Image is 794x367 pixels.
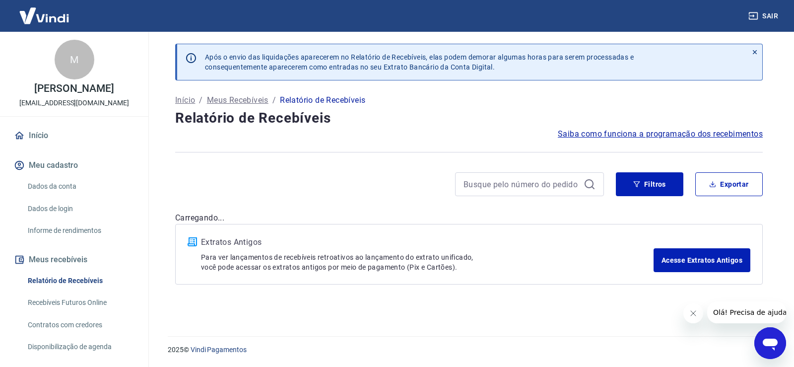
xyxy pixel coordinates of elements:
p: Carregando... [175,212,763,224]
a: Vindi Pagamentos [191,346,247,354]
a: Recebíveis Futuros Online [24,293,136,313]
p: / [272,94,276,106]
h4: Relatório de Recebíveis [175,108,763,128]
div: M [55,40,94,79]
img: Vindi [12,0,76,31]
iframe: Fechar mensagem [683,303,703,323]
p: Para ver lançamentos de recebíveis retroativos ao lançamento do extrato unificado, você pode aces... [201,252,654,272]
p: / [199,94,202,106]
p: 2025 © [168,345,770,355]
iframe: Botão para abrir a janela de mensagens [754,327,786,359]
button: Exportar [695,172,763,196]
button: Meu cadastro [12,154,136,176]
p: Extratos Antigos [201,236,654,248]
a: Informe de rendimentos [24,220,136,241]
button: Sair [746,7,782,25]
p: [EMAIL_ADDRESS][DOMAIN_NAME] [19,98,129,108]
span: Olá! Precisa de ajuda? [6,7,83,15]
a: Disponibilização de agenda [24,337,136,357]
a: Contratos com credores [24,315,136,335]
a: Início [175,94,195,106]
iframe: Mensagem da empresa [707,301,786,323]
input: Busque pelo número do pedido [463,177,580,192]
p: Relatório de Recebíveis [280,94,365,106]
a: Saiba como funciona a programação dos recebimentos [558,128,763,140]
a: Início [12,125,136,147]
button: Meus recebíveis [12,249,136,271]
a: Relatório de Recebíveis [24,271,136,291]
p: Após o envio das liquidações aparecerem no Relatório de Recebíveis, elas podem demorar algumas ho... [205,52,634,72]
a: Dados da conta [24,176,136,197]
button: Filtros [616,172,683,196]
a: Acesse Extratos Antigos [654,248,750,272]
p: [PERSON_NAME] [34,83,114,94]
a: Dados de login [24,199,136,219]
a: Meus Recebíveis [207,94,268,106]
img: ícone [188,237,197,246]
